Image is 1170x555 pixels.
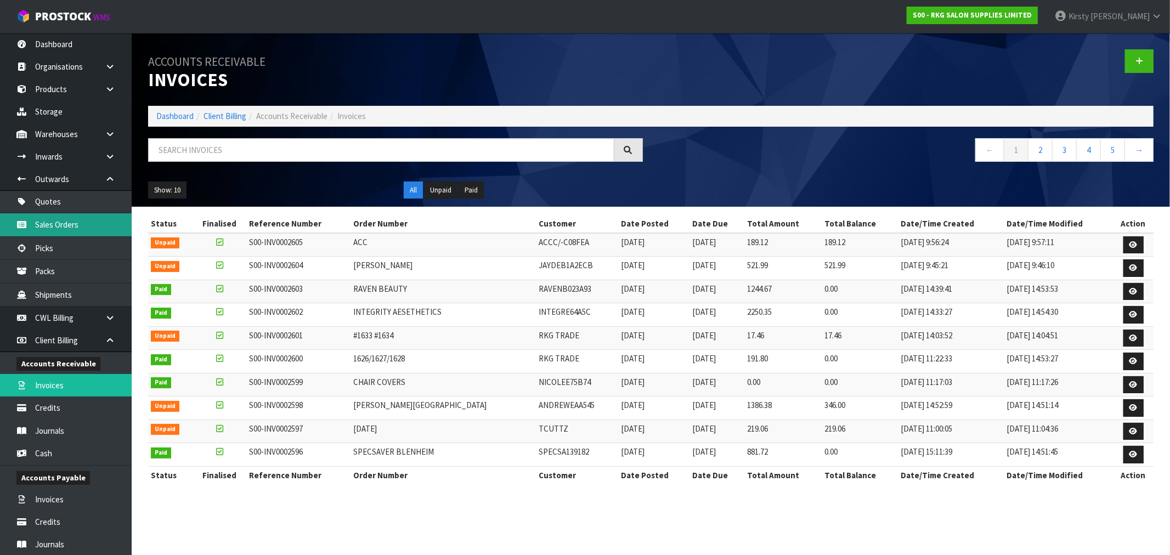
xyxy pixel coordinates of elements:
[618,233,689,257] td: [DATE]
[246,397,351,420] td: S00-INV0002598
[618,443,689,467] td: [DATE]
[1004,420,1113,443] td: [DATE] 11:04:36
[898,466,1004,484] th: Date/Time Created
[246,280,351,303] td: S00-INV0002603
[689,233,744,257] td: [DATE]
[744,397,822,420] td: 1386.38
[459,182,484,199] button: Paid
[744,303,822,327] td: 2250.35
[148,49,643,89] h1: Invoices
[618,215,689,233] th: Date Posted
[536,466,618,484] th: Customer
[193,466,246,484] th: Finalised
[689,326,744,350] td: [DATE]
[618,350,689,373] td: [DATE]
[822,420,898,443] td: 219.06
[148,138,614,162] input: Search invoices
[689,466,744,484] th: Date Due
[822,350,898,373] td: 0.00
[1004,326,1113,350] td: [DATE] 14:04:51
[351,215,536,233] th: Order Number
[151,424,179,435] span: Unpaid
[898,350,1004,373] td: [DATE] 11:22:33
[898,215,1004,233] th: Date/Time Created
[1004,443,1113,467] td: [DATE] 14:51:45
[744,326,822,350] td: 17.46
[351,466,536,484] th: Order Number
[151,448,171,458] span: Paid
[351,350,536,373] td: 1626/1627/1628
[744,373,822,397] td: 0.00
[16,9,30,23] img: cube-alt.png
[1004,373,1113,397] td: [DATE] 11:17:26
[93,12,110,22] small: WMS
[536,443,618,467] td: SPECSA139182
[744,257,822,280] td: 521.99
[151,261,179,272] span: Unpaid
[618,373,689,397] td: [DATE]
[246,420,351,443] td: S00-INV0002597
[822,326,898,350] td: 17.46
[246,466,351,484] th: Reference Number
[618,420,689,443] td: [DATE]
[744,215,822,233] th: Total Amount
[246,303,351,327] td: S00-INV0002602
[151,377,171,388] span: Paid
[536,257,618,280] td: JAYDEB1A2ECB
[913,10,1032,20] strong: S00 - RKG SALON SUPPLIES LIMITED
[424,182,457,199] button: Unpaid
[898,233,1004,257] td: [DATE] 9:56:24
[351,420,536,443] td: [DATE]
[536,233,618,257] td: ACCC/-C08FEA
[256,111,327,121] span: Accounts Receivable
[1028,138,1053,162] a: 2
[151,331,179,342] span: Unpaid
[1069,11,1089,21] span: Kirsty
[536,280,618,303] td: RAVENB023A93
[1004,397,1113,420] td: [DATE] 14:51:14
[1100,138,1125,162] a: 5
[35,9,91,24] span: ProStock
[148,54,265,69] small: Accounts Receivable
[689,397,744,420] td: [DATE]
[351,303,536,327] td: INTEGRITY AESETHETICS
[204,111,246,121] a: Client Billing
[822,443,898,467] td: 0.00
[689,443,744,467] td: [DATE]
[822,233,898,257] td: 189.12
[536,303,618,327] td: INTEGRE64A5C
[536,373,618,397] td: NICOLEE75B74
[156,111,194,121] a: Dashboard
[148,466,193,484] th: Status
[822,466,898,484] th: Total Balance
[822,303,898,327] td: 0.00
[16,471,90,485] span: Accounts Payable
[822,280,898,303] td: 0.00
[822,257,898,280] td: 521.99
[907,7,1038,24] a: S00 - RKG SALON SUPPLIES LIMITED
[1004,466,1113,484] th: Date/Time Modified
[246,443,351,467] td: S00-INV0002596
[351,280,536,303] td: RAVEN BEAUTY
[151,284,171,295] span: Paid
[898,373,1004,397] td: [DATE] 11:17:03
[151,354,171,365] span: Paid
[659,138,1154,165] nav: Page navigation
[689,215,744,233] th: Date Due
[351,233,536,257] td: ACC
[689,350,744,373] td: [DATE]
[193,215,246,233] th: Finalised
[689,420,744,443] td: [DATE]
[744,350,822,373] td: 191.80
[689,303,744,327] td: [DATE]
[536,350,618,373] td: RKG TRADE
[246,233,351,257] td: S00-INV0002605
[1004,233,1113,257] td: [DATE] 9:57:11
[404,182,423,199] button: All
[1076,138,1101,162] a: 4
[246,350,351,373] td: S00-INV0002600
[822,397,898,420] td: 346.00
[689,257,744,280] td: [DATE]
[898,420,1004,443] td: [DATE] 11:00:05
[898,326,1004,350] td: [DATE] 14:03:52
